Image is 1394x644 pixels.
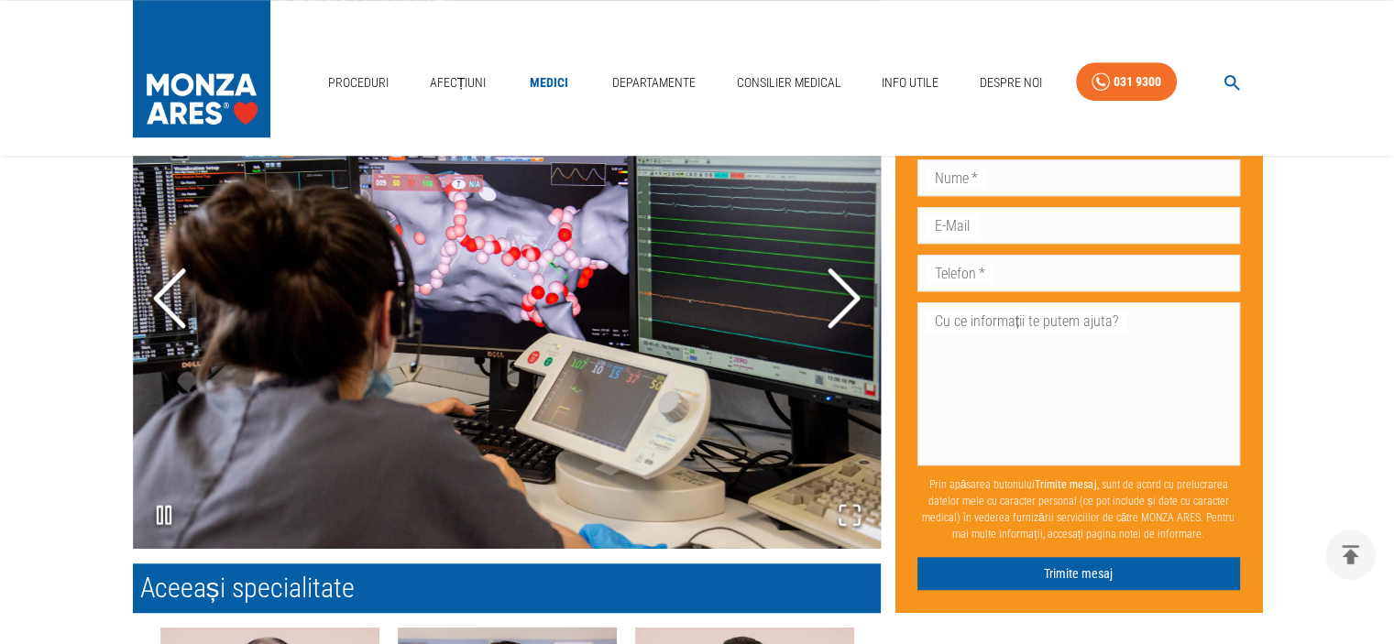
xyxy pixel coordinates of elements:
a: Afecțiuni [423,64,494,102]
a: Proceduri [321,64,396,102]
b: Trimite mesaj [1035,478,1096,491]
a: Despre Noi [972,64,1049,102]
h2: Aceeași specialitate [133,563,881,613]
button: Previous Slide [133,198,206,402]
a: Medici [520,64,578,102]
button: Play or Pause Slideshow [133,484,195,549]
div: Go to Slide 2 [133,50,881,549]
a: Departamente [605,64,703,102]
button: Trimite mesaj [917,557,1240,591]
a: Consilier Medical [729,64,848,102]
a: 031 9300 [1076,62,1177,102]
img: Zou_OR5LeNNTw5Xx_Ablatiedefibrilatieatriala.jpg [133,50,881,549]
div: 031 9300 [1114,71,1161,93]
button: delete [1325,529,1376,580]
a: Info Utile [874,64,946,102]
button: Open Fullscreen [818,484,881,549]
button: Next Slide [807,198,881,402]
p: Prin apăsarea butonului , sunt de acord cu prelucrarea datelor mele cu caracter personal (ce pot ... [917,469,1240,550]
